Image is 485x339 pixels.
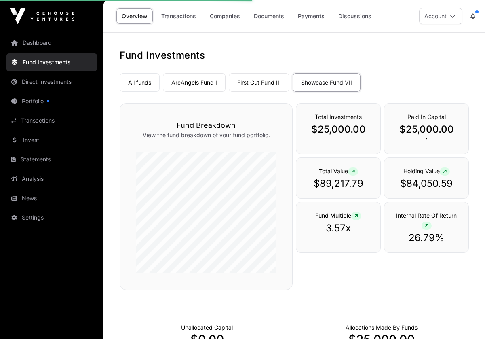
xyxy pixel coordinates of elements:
a: Overview [116,8,153,24]
a: Dashboard [6,34,97,52]
div: ` [384,103,469,154]
span: Fund Multiple [315,212,361,219]
a: Direct Investments [6,73,97,91]
h3: Fund Breakdown [136,120,276,131]
iframe: Chat Widget [445,300,485,339]
p: 3.57x [304,222,372,235]
a: Showcase Fund VII [293,73,361,92]
a: Documents [249,8,289,24]
a: Companies [205,8,245,24]
a: Analysis [6,170,97,188]
p: $25,000.00 [304,123,372,136]
a: Transactions [156,8,201,24]
h1: Fund Investments [120,49,469,62]
a: Statements [6,150,97,168]
a: Fund Investments [6,53,97,71]
a: First Cut Fund III [229,73,289,92]
p: $84,050.59 [392,177,460,190]
span: Internal Rate Of Return [396,212,457,229]
a: Invest [6,131,97,149]
p: Cash not yet allocated [181,324,233,332]
span: Total Value [319,167,358,174]
img: Icehouse Ventures Logo [10,8,74,24]
p: $89,217.79 [304,177,372,190]
a: Settings [6,209,97,227]
a: Payments [293,8,330,24]
p: View the fund breakdown of your fund portfolio. [136,131,276,139]
p: 26.79% [392,231,460,244]
a: Portfolio [6,92,97,110]
p: Capital Deployed Into Companies [346,324,418,332]
button: Account [419,8,462,24]
a: News [6,189,97,207]
a: Transactions [6,112,97,129]
span: Holding Value [403,167,450,174]
a: ArcAngels Fund I [163,73,226,92]
span: Paid In Capital [407,113,446,120]
a: Discussions [333,8,377,24]
p: $25,000.00 [392,123,460,136]
a: All funds [120,73,160,92]
span: Total Investments [315,113,362,120]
